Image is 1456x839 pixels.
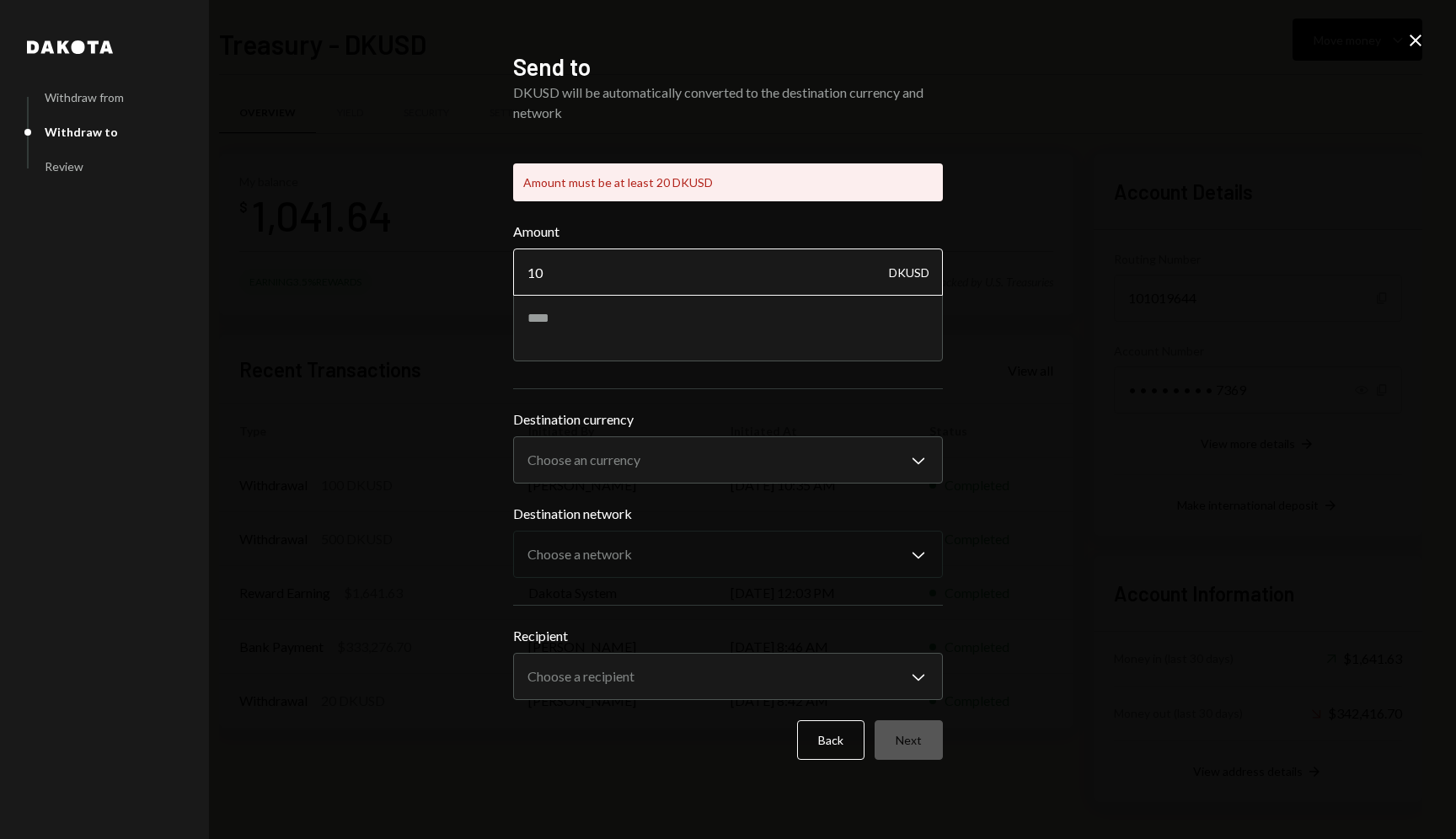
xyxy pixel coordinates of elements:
[513,248,943,296] input: Enter amount
[513,409,943,430] label: Destination currency
[513,653,943,700] button: Recipient
[45,125,118,139] div: Withdraw to
[513,222,943,242] label: Amount
[513,504,943,524] label: Destination network
[797,720,864,760] button: Back
[45,159,83,174] div: Review
[889,248,929,296] div: DKUSD
[513,531,943,578] button: Destination network
[513,626,943,646] label: Recipient
[513,163,943,201] div: Amount must be at least 20 DKUSD
[513,51,943,83] h2: Send to
[45,90,124,104] div: Withdraw from
[513,83,943,123] div: DKUSD will be automatically converted to the destination currency and network
[513,436,943,484] button: Destination currency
